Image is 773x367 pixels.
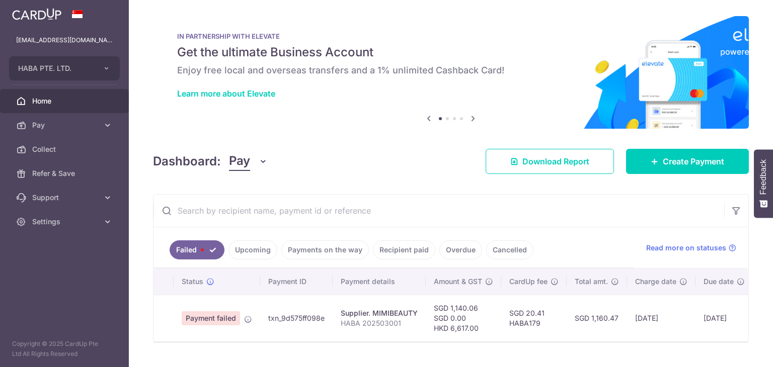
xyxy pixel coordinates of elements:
[260,268,333,295] th: Payment ID
[182,311,240,325] span: Payment failed
[260,295,333,341] td: txn_9d575ff098e
[182,277,203,287] span: Status
[486,240,533,259] a: Cancelled
[754,149,773,218] button: Feedback - Show survey
[228,240,277,259] a: Upcoming
[646,243,736,253] a: Read more on statuses
[626,149,749,174] a: Create Payment
[434,277,482,287] span: Amount & GST
[32,144,99,154] span: Collect
[439,240,482,259] a: Overdue
[567,295,627,341] td: SGD 1,160.47
[177,44,725,60] h5: Get the ultimate Business Account
[341,308,418,318] div: Supplier. MIMIBEAUTY
[646,243,726,253] span: Read more on statuses
[229,152,250,171] span: Pay
[341,318,418,328] p: HABA 202503001
[177,32,725,40] p: IN PARTNERSHIP WITH ELEVATE
[575,277,608,287] span: Total amt.
[426,295,501,341] td: SGD 1,140.06 SGD 0.00 HKD 6,617.00
[177,88,275,99] a: Learn more about Elevate
[12,8,61,20] img: CardUp
[32,193,99,203] span: Support
[32,217,99,227] span: Settings
[695,295,753,341] td: [DATE]
[663,155,724,167] span: Create Payment
[170,240,224,259] a: Failed
[522,155,589,167] span: Download Report
[373,240,435,259] a: Recipient paid
[635,277,676,287] span: Charge date
[18,63,93,73] span: HABA PTE. LTD.
[153,152,221,170] h4: Dashboard:
[333,268,426,295] th: Payment details
[16,35,113,45] p: [EMAIL_ADDRESS][DOMAIN_NAME]
[704,277,734,287] span: Due date
[501,295,567,341] td: SGD 20.41 HABA179
[486,149,614,174] a: Download Report
[153,195,724,227] input: Search by recipient name, payment id or reference
[32,168,99,178] span: Refer & Save
[509,277,548,287] span: CardUp fee
[627,295,695,341] td: [DATE]
[32,120,99,130] span: Pay
[32,96,99,106] span: Home
[281,240,369,259] a: Payments on the way
[153,16,749,129] img: Renovation banner
[9,56,120,80] button: HABA PTE. LTD.
[177,64,725,76] h6: Enjoy free local and overseas transfers and a 1% unlimited Cashback Card!
[759,159,768,195] span: Feedback
[229,152,268,171] button: Pay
